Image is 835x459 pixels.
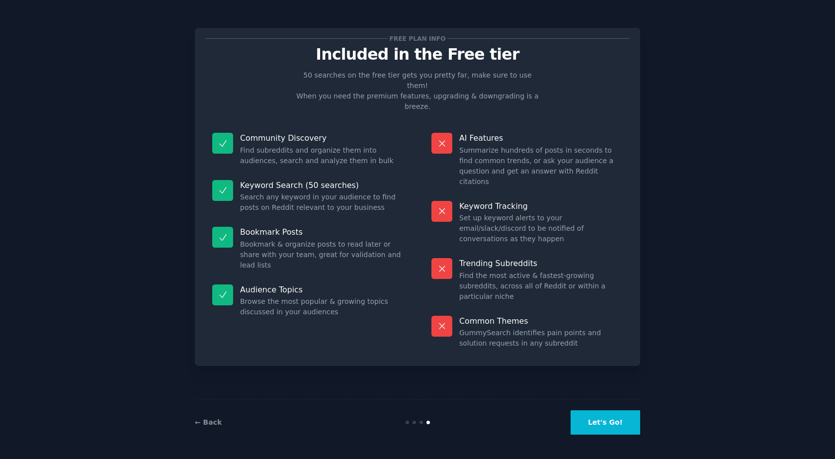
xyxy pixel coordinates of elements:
[571,410,640,435] button: Let's Go!
[459,328,623,349] dd: GummySearch identifies pain points and solution requests in any subreddit
[195,418,222,426] a: ← Back
[459,271,623,302] dd: Find the most active & fastest-growing subreddits, across all of Reddit or within a particular niche
[459,133,623,143] p: AI Features
[240,145,404,166] dd: Find subreddits and organize them into audiences, search and analyze them in bulk
[240,133,404,143] p: Community Discovery
[388,33,447,44] span: Free plan info
[240,227,404,237] p: Bookmark Posts
[240,192,404,213] dd: Search any keyword in your audience to find posts on Reddit relevant to your business
[459,145,623,187] dd: Summarize hundreds of posts in seconds to find common trends, or ask your audience a question and...
[459,213,623,244] dd: Set up keyword alerts to your email/slack/discord to be notified of conversations as they happen
[240,284,404,295] p: Audience Topics
[459,316,623,326] p: Common Themes
[459,258,623,269] p: Trending Subreddits
[205,46,630,63] p: Included in the Free tier
[292,70,543,112] p: 50 searches on the free tier gets you pretty far, make sure to use them! When you need the premiu...
[240,296,404,317] dd: Browse the most popular & growing topics discussed in your audiences
[459,201,623,211] p: Keyword Tracking
[240,239,404,271] dd: Bookmark & organize posts to read later or share with your team, great for validation and lead lists
[240,180,404,190] p: Keyword Search (50 searches)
